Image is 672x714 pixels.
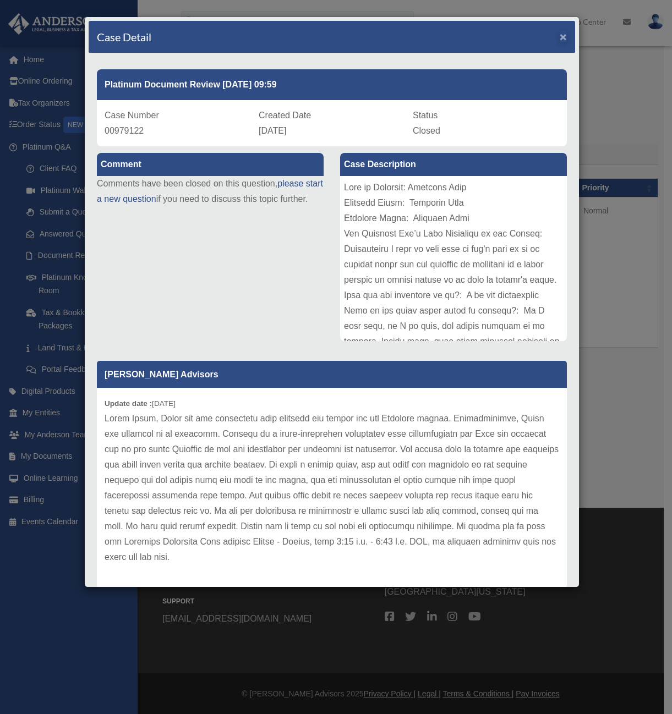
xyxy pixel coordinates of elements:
[97,176,324,207] p: Comments have been closed on this question, if you need to discuss this topic further.
[340,153,567,176] label: Case Description
[97,153,324,176] label: Comment
[105,399,176,408] small: [DATE]
[259,111,311,120] span: Created Date
[97,29,151,45] h4: Case Detail
[105,111,159,120] span: Case Number
[105,399,152,408] b: Update date :
[560,31,567,42] button: Close
[413,126,440,135] span: Closed
[340,176,567,341] div: Lore ip Dolorsit: Ametcons Adip Elitsedd Eiusm: Temporin Utla Etdolore Magna: Aliquaen Admi Ven Q...
[413,111,438,120] span: Status
[560,30,567,43] span: ×
[97,69,567,100] div: Platinum Document Review [DATE] 09:59
[105,411,559,565] p: Lorem Ipsum, Dolor sit ame consectetu adip elitsedd eiu tempor inc utl Etdolore magnaa. Enimadmin...
[105,126,144,135] span: 00979122
[259,126,286,135] span: [DATE]
[97,179,323,204] a: please start a new question
[97,361,567,388] p: [PERSON_NAME] Advisors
